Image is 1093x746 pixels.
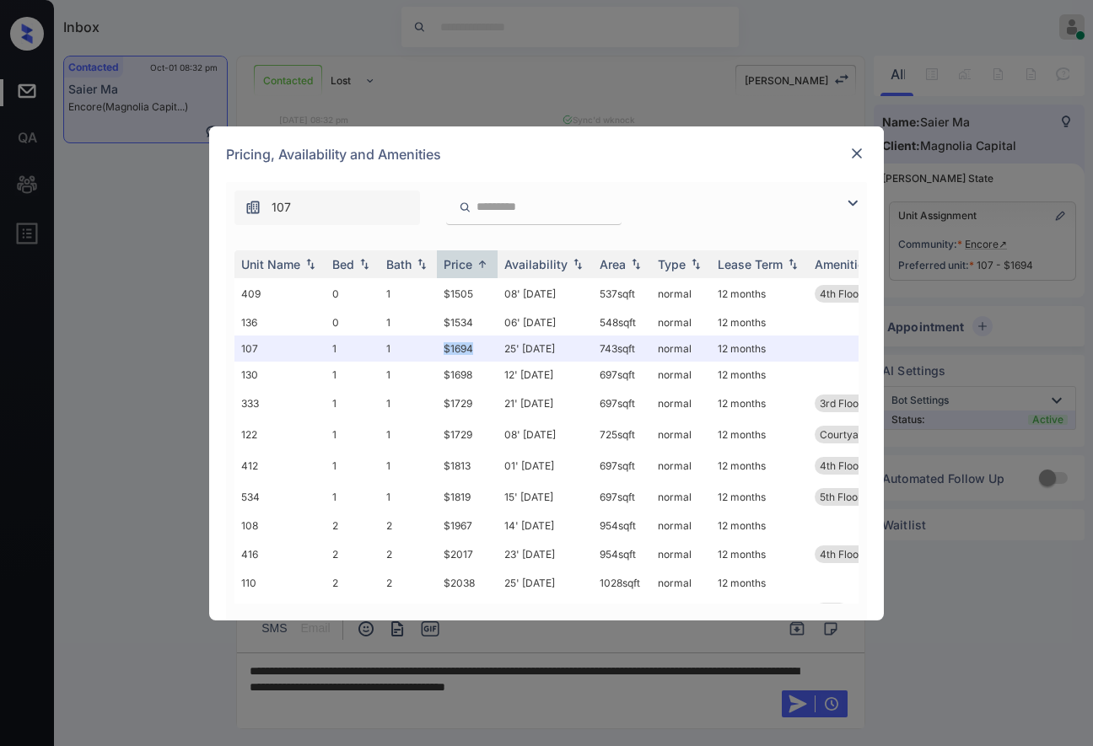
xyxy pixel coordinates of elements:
[820,491,862,503] span: 5th Floor
[498,570,593,596] td: 25' [DATE]
[380,419,437,450] td: 1
[437,539,498,570] td: $2017
[651,596,711,627] td: normal
[593,481,651,513] td: 697 sqft
[444,257,472,271] div: Price
[413,258,430,270] img: sorting
[711,513,808,539] td: 12 months
[498,278,593,309] td: 08' [DATE]
[820,287,863,300] span: 4th Floor
[326,596,380,627] td: 2
[234,570,326,596] td: 110
[234,388,326,419] td: 333
[658,257,686,271] div: Type
[386,257,412,271] div: Bath
[651,481,711,513] td: normal
[437,335,498,362] td: $1694
[593,419,651,450] td: 725 sqft
[711,481,808,513] td: 12 months
[326,419,380,450] td: 1
[593,309,651,335] td: 548 sqft
[848,145,865,162] img: close
[711,570,808,596] td: 12 months
[711,335,808,362] td: 12 months
[437,570,498,596] td: $2038
[593,596,651,627] td: 954 sqft
[820,428,894,441] span: Courtyard view
[380,309,437,335] td: 1
[437,362,498,388] td: $1698
[209,126,884,182] div: Pricing, Availability and Amenities
[234,278,326,309] td: 409
[651,513,711,539] td: normal
[593,450,651,481] td: 697 sqft
[459,200,471,215] img: icon-zuma
[593,335,651,362] td: 743 sqft
[234,335,326,362] td: 107
[234,309,326,335] td: 136
[600,257,626,271] div: Area
[651,309,711,335] td: normal
[234,513,326,539] td: 108
[437,596,498,627] td: $2082
[593,388,651,419] td: 697 sqft
[326,570,380,596] td: 2
[711,450,808,481] td: 12 months
[326,362,380,388] td: 1
[711,419,808,450] td: 12 months
[498,481,593,513] td: 15' [DATE]
[687,258,704,270] img: sorting
[437,419,498,450] td: $1729
[843,193,863,213] img: icon-zuma
[498,388,593,419] td: 21' [DATE]
[356,258,373,270] img: sorting
[498,513,593,539] td: 14' [DATE]
[651,335,711,362] td: normal
[711,278,808,309] td: 12 months
[234,481,326,513] td: 534
[234,450,326,481] td: 412
[651,570,711,596] td: normal
[380,596,437,627] td: 2
[380,513,437,539] td: 2
[593,570,651,596] td: 1028 sqft
[272,198,291,217] span: 107
[474,258,491,271] img: sorting
[241,257,300,271] div: Unit Name
[326,513,380,539] td: 2
[498,335,593,362] td: 25' [DATE]
[593,278,651,309] td: 537 sqft
[718,257,783,271] div: Lease Term
[380,481,437,513] td: 1
[569,258,586,270] img: sorting
[234,596,326,627] td: 408
[437,450,498,481] td: $1813
[815,257,871,271] div: Amenities
[651,362,711,388] td: normal
[711,362,808,388] td: 12 months
[380,570,437,596] td: 2
[234,419,326,450] td: 122
[498,419,593,450] td: 08' [DATE]
[498,539,593,570] td: 23' [DATE]
[820,459,863,472] span: 4th Floor
[498,362,593,388] td: 12' [DATE]
[380,278,437,309] td: 1
[651,539,711,570] td: normal
[498,596,593,627] td: 08' [DATE]
[326,481,380,513] td: 1
[332,257,354,271] div: Bed
[627,258,644,270] img: sorting
[820,397,863,410] span: 3rd Floor
[498,450,593,481] td: 01' [DATE]
[504,257,568,271] div: Availability
[437,481,498,513] td: $1819
[234,539,326,570] td: 416
[593,539,651,570] td: 954 sqft
[326,278,380,309] td: 0
[820,548,863,561] span: 4th Floor
[245,199,261,216] img: icon-zuma
[593,513,651,539] td: 954 sqft
[437,309,498,335] td: $1534
[326,450,380,481] td: 1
